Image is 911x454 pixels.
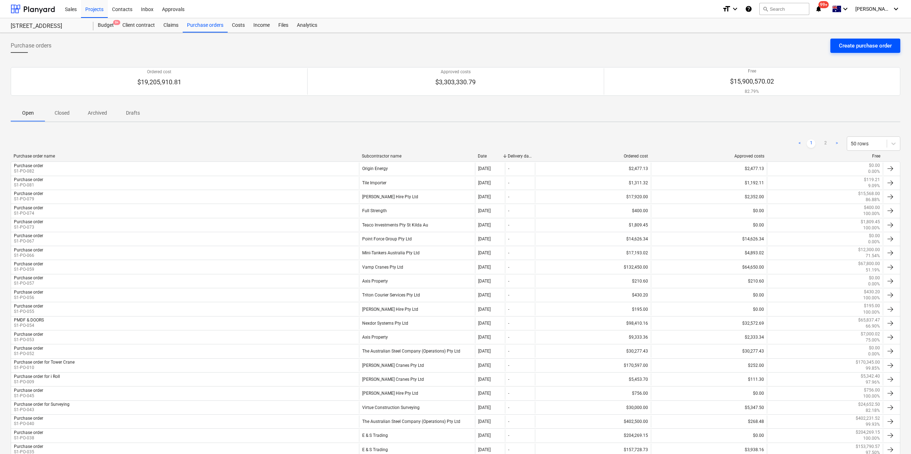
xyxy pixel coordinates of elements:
[14,196,43,202] p: S1-PO-079
[807,139,815,148] a: Page 1 is your current page
[478,419,491,424] div: [DATE]
[869,345,880,351] p: $0.00
[478,154,502,159] div: Date
[14,309,43,315] p: S1-PO-055
[14,224,43,230] p: S1-PO-073
[14,154,356,159] div: Purchase order name
[841,5,850,13] i: keyboard_arrow_down
[93,18,118,33] div: Budget
[508,154,532,159] div: Delivery date
[508,180,509,185] div: -
[19,109,36,117] p: Open
[14,393,43,399] p: S1-PO-045
[478,208,491,213] div: [DATE]
[535,415,651,428] div: $402,500.00
[651,303,767,315] div: $0.00
[14,168,43,174] p: S1-PO-082
[478,265,491,270] div: [DATE]
[478,377,491,382] div: [DATE]
[435,69,476,75] p: Approved costs
[535,247,651,259] div: $17,193.02
[508,447,509,452] div: -
[293,18,322,33] div: Analytics
[535,163,651,175] div: $2,477.13
[14,416,43,421] div: Purchase order
[875,420,911,454] iframe: Chat Widget
[795,139,804,148] a: Previous page
[359,205,475,217] div: Full Strength
[14,261,43,266] div: Purchase order
[869,275,880,281] p: $0.00
[228,18,249,33] a: Costs
[858,261,880,267] p: $67,800.00
[478,236,491,241] div: [DATE]
[855,6,891,12] span: [PERSON_NAME]
[868,239,880,245] p: 0.00%
[535,345,651,357] div: $30,277.43
[651,401,767,414] div: $5,347.50
[124,109,141,117] p: Drafts
[14,191,43,196] div: Purchase order
[14,351,43,357] p: S1-PO-052
[535,275,651,287] div: $210.60
[535,331,651,343] div: $9,333.36
[866,267,880,273] p: 51.19%
[535,219,651,231] div: $1,809.45
[359,191,475,203] div: [PERSON_NAME] Hire Pty Ltd
[359,429,475,441] div: E & S Trading
[508,363,509,368] div: -
[651,219,767,231] div: $0.00
[861,331,880,337] p: $7,000.02
[359,219,475,231] div: Teaco Investments Pty St Kilda Au
[508,194,509,199] div: -
[359,359,475,371] div: [PERSON_NAME] Cranes Pty Ltd
[763,6,768,12] span: search
[821,139,830,148] a: Page 2
[864,289,880,295] p: $430.20
[819,1,829,8] span: 99+
[359,387,475,399] div: [PERSON_NAME] Hire Pty Ltd
[508,405,509,410] div: -
[651,331,767,343] div: $2,333.34
[651,233,767,245] div: $14,626.34
[863,225,880,231] p: 100.00%
[478,279,491,284] div: [DATE]
[508,279,509,284] div: -
[508,349,509,354] div: -
[651,261,767,273] div: $64,650.00
[359,331,475,343] div: Axis Property
[14,402,70,407] div: Purchase order for Surveying
[535,261,651,273] div: $132,450.00
[508,335,509,340] div: -
[362,154,472,159] div: Subcontractor name
[478,349,491,354] div: [DATE]
[856,444,880,450] p: $153,790.57
[478,307,491,312] div: [DATE]
[137,69,181,75] p: Ordered cost
[508,377,509,382] div: -
[14,379,60,385] p: S1-PO-009
[14,332,43,337] div: Purchase order
[14,290,43,295] div: Purchase order
[856,429,880,435] p: $204,269.15
[759,3,809,15] button: Search
[14,219,43,224] div: Purchase order
[508,265,509,270] div: -
[770,154,880,159] div: Free
[14,323,44,329] p: S1-PO-054
[535,317,651,329] div: $98,410.16
[535,177,651,189] div: $1,311.32
[508,321,509,326] div: -
[159,18,183,33] div: Claims
[535,429,651,441] div: $204,269.15
[651,163,767,175] div: $2,477.13
[14,205,43,210] div: Purchase order
[14,346,43,351] div: Purchase order
[866,408,880,414] p: 82.18%
[478,180,491,185] div: [DATE]
[868,281,880,287] p: 0.00%
[538,154,648,159] div: Ordered cost
[183,18,228,33] a: Purchase orders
